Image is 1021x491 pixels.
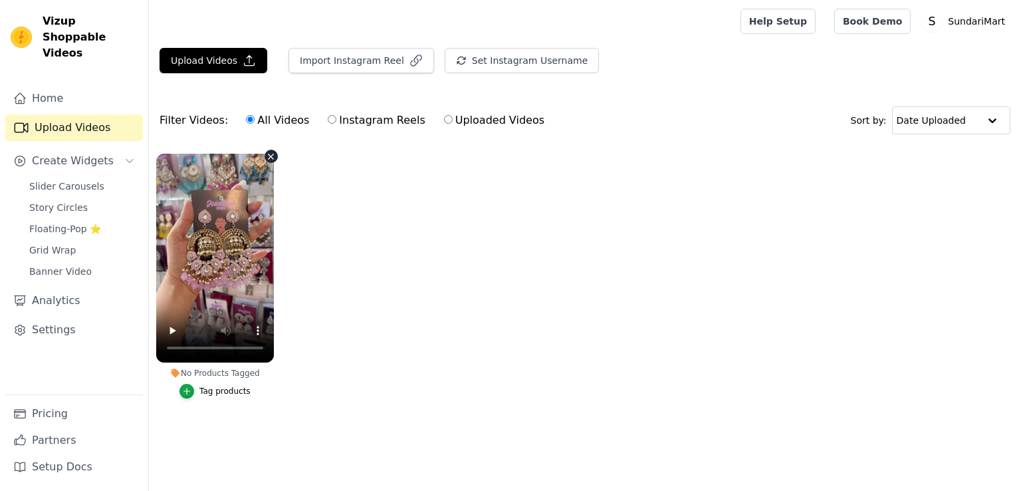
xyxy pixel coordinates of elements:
a: Upload Videos [5,114,143,141]
span: Vizup Shoppable Videos [43,13,138,61]
a: Setup Docs [5,454,143,480]
div: No Products Tagged [156,368,274,379]
input: All Videos [246,115,255,124]
a: Banner Video [21,262,143,281]
text: S [929,15,936,28]
a: Partners [5,427,143,454]
span: Banner Video [29,265,92,278]
span: Grid Wrap [29,244,76,257]
div: Filter Videos: [160,105,552,136]
button: Create Widgets [5,148,143,174]
label: All Videos [245,112,310,129]
a: Grid Wrap [21,241,143,259]
button: Tag products [179,384,251,399]
a: Pricing [5,401,143,427]
button: Import Instagram Reel [288,48,434,73]
a: Slider Carousels [21,177,143,196]
a: Home [5,85,143,112]
div: Tag products [199,386,251,397]
a: Settings [5,317,143,343]
a: Floating-Pop ⭐ [21,220,143,238]
span: Floating-Pop ⭐ [29,222,101,236]
button: Set Instagram Username [445,48,599,73]
span: Story Circles [29,201,88,214]
a: Analytics [5,287,143,314]
span: Create Widgets [32,153,114,169]
a: Story Circles [21,198,143,217]
label: Instagram Reels [327,112,425,129]
input: Uploaded Videos [444,115,453,124]
div: Sort by: [851,106,1011,134]
input: Instagram Reels [328,115,336,124]
img: Vizup [11,27,32,48]
button: Video Delete [265,150,278,163]
a: Help Setup [740,9,816,34]
p: SundariMart [943,9,1010,33]
button: S SundariMart [921,9,1010,33]
button: Upload Videos [160,48,267,73]
span: Slider Carousels [29,180,104,193]
label: Uploaded Videos [443,112,545,129]
a: Book Demo [834,9,911,34]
